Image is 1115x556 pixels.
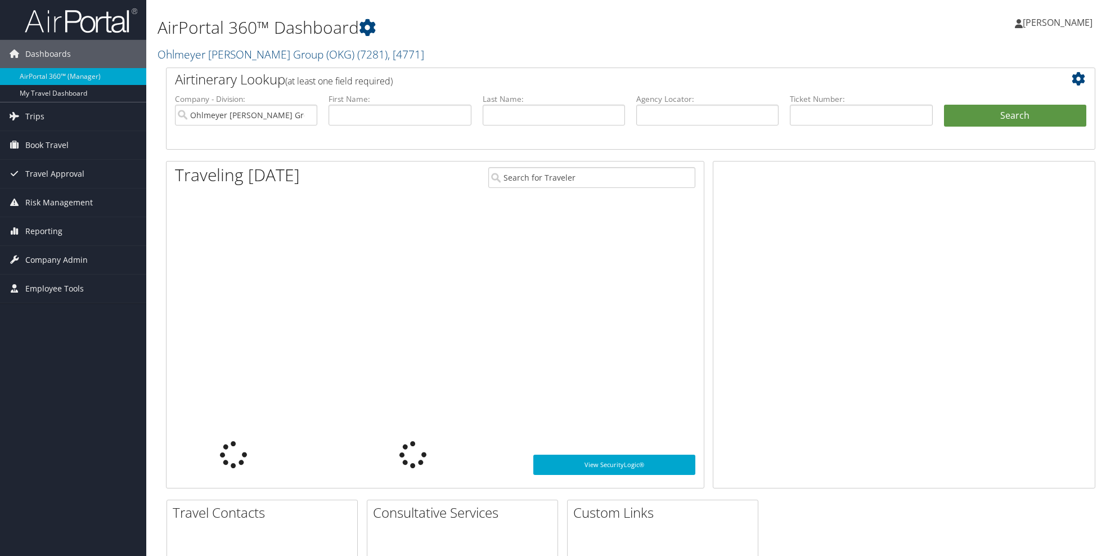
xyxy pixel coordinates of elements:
[357,47,388,62] span: ( 7281 )
[533,455,695,475] a: View SecurityLogic®
[1023,16,1092,29] span: [PERSON_NAME]
[25,160,84,188] span: Travel Approval
[173,503,357,522] h2: Travel Contacts
[388,47,424,62] span: , [ 4771 ]
[483,93,625,105] label: Last Name:
[25,217,62,245] span: Reporting
[25,40,71,68] span: Dashboards
[25,7,137,34] img: airportal-logo.png
[175,163,300,187] h1: Traveling [DATE]
[25,189,93,217] span: Risk Management
[25,246,88,274] span: Company Admin
[285,75,393,87] span: (at least one field required)
[373,503,557,522] h2: Consultative Services
[25,131,69,159] span: Book Travel
[944,105,1086,127] button: Search
[175,93,317,105] label: Company - Division:
[573,503,758,522] h2: Custom Links
[329,93,471,105] label: First Name:
[175,70,1009,89] h2: Airtinerary Lookup
[158,47,424,62] a: Ohlmeyer [PERSON_NAME] Group (OKG)
[158,16,788,39] h1: AirPortal 360™ Dashboard
[636,93,779,105] label: Agency Locator:
[1015,6,1104,39] a: [PERSON_NAME]
[790,93,932,105] label: Ticket Number:
[25,275,84,303] span: Employee Tools
[488,167,695,188] input: Search for Traveler
[25,102,44,131] span: Trips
